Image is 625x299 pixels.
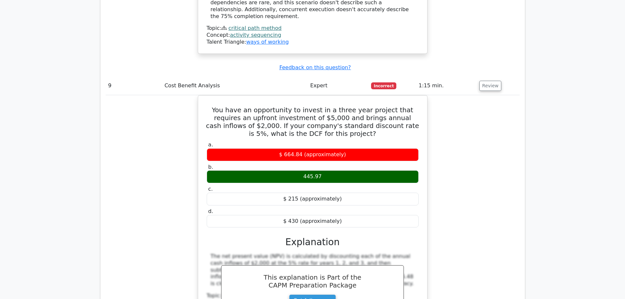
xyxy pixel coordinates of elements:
[211,253,415,287] div: The net present value (NPV) is calculated by discounting each of the annual cash inflows of $2,00...
[106,76,162,95] td: 9
[416,76,477,95] td: 1:15 min.
[211,237,415,248] h3: Explanation
[279,64,351,71] a: Feedback on this question?
[208,164,213,170] span: b.
[207,32,419,39] div: Concept:
[308,76,369,95] td: Expert
[207,215,419,228] div: $ 430 (approximately)
[207,148,419,161] div: $ 664.84 (approximately)
[162,76,307,95] td: Cost Benefit Analysis
[371,82,396,89] span: Incorrect
[246,39,289,45] a: ways of working
[207,25,419,45] div: Talent Triangle:
[206,106,419,138] h5: You have an opportunity to invest in a three year project that requires an upfront investment of ...
[207,25,419,32] div: Topic:
[208,186,213,192] span: c.
[208,208,213,214] span: d.
[208,141,213,148] span: a.
[228,25,281,31] a: critical path method
[207,170,419,183] div: 445.97
[479,81,502,91] button: Review
[230,32,281,38] a: activity sequencing
[207,193,419,205] div: $ 215 (approximately)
